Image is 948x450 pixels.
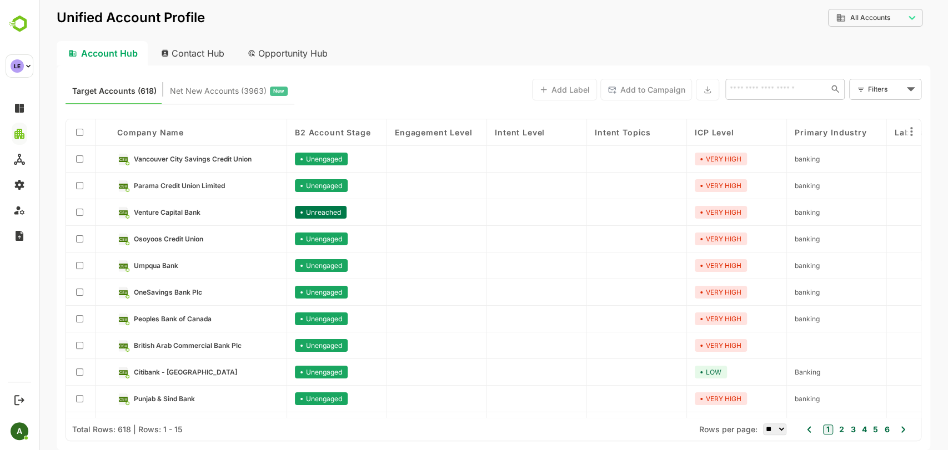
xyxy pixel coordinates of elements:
button: 3 [809,423,816,436]
span: ICP Level [656,128,695,137]
span: banking [756,235,781,243]
div: Contact Hub [113,41,195,65]
div: VERY HIGH [656,232,708,245]
span: banking [756,315,781,323]
div: Unengaged [256,339,309,352]
div: VERY HIGH [656,312,708,325]
span: All Accounts [811,14,851,22]
div: Opportunity Hub [200,41,299,65]
span: Net New Accounts ( 3963 ) [131,84,228,98]
span: banking [756,208,781,216]
span: banking [756,155,781,163]
span: Intent Topics [556,128,612,137]
span: Rows per page: [660,424,719,434]
span: Banking [756,368,781,376]
div: VERY HIGH [656,259,708,272]
p: Unified Account Profile [18,11,166,24]
button: Export the selected data as CSV [657,79,680,100]
button: 5 [831,423,839,436]
div: Unengaged [256,366,309,378]
button: Add to Campaign [561,79,653,100]
button: Logout [12,392,27,407]
span: B2 Account Stage [256,128,332,137]
div: All Accounts [797,13,866,23]
span: Intent Level [456,128,506,137]
span: Labels [856,128,884,137]
div: Account Hub [18,41,109,65]
span: Parama Credit Union Limited [95,181,186,190]
span: Peoples Bank of Canada [95,315,173,323]
div: VERY HIGH [656,153,708,165]
img: BambooboxLogoMark.f1c84d78b4c51b1a7b5f700c9845e183.svg [6,13,34,34]
div: Unengaged [256,312,309,325]
div: VERY HIGH [656,392,708,405]
span: banking [756,261,781,270]
span: Umpqua Bank [95,261,139,270]
span: Engagement Level [356,128,433,137]
div: Filters [829,83,865,95]
span: Osoyoos Credit Union [95,235,164,243]
span: Punjab & Sind Bank [95,395,156,403]
button: 2 [797,423,805,436]
div: Unreached [256,206,308,219]
div: Unengaged [256,232,309,245]
span: Vancouver City Savings Credit Union [95,155,213,163]
span: OneSavings Bank Plc [95,288,163,296]
div: VERY HIGH [656,339,708,352]
div: VERY HIGH [656,179,708,192]
div: Unengaged [256,286,309,299]
div: Total Rows: 618 | Rows: 1 - 15 [33,424,143,434]
div: Newly surfaced ICP-fit accounts from Intent, Website, LinkedIn, and other engagement signals. [131,84,249,98]
button: 4 [820,423,828,436]
span: British Arab Commercial Bank Plc [95,341,203,350]
span: Known accounts you’ve identified to target - imported from CRM, Offline upload, or promoted from ... [33,84,118,98]
div: LE [11,59,24,73]
div: Unengaged [256,153,309,165]
div: VERY HIGH [656,286,708,299]
span: New [234,84,245,98]
button: 1 [784,424,794,434]
div: Unengaged [256,259,309,272]
span: banking [756,395,781,403]
div: VERY HIGH [656,206,708,219]
span: Company name [78,128,145,137]
button: Add Label [493,79,558,100]
div: Filters [828,78,882,101]
div: A [11,422,28,440]
span: Citibank - UK [95,368,198,376]
div: Unengaged [256,179,309,192]
button: 6 [842,423,850,436]
div: Unengaged [256,392,309,405]
div: LOW [656,366,688,378]
span: Venture Capital Bank [95,208,162,216]
span: banking [756,181,781,190]
span: Primary Industry [756,128,827,137]
div: All Accounts [789,7,884,29]
span: banking [756,288,781,296]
